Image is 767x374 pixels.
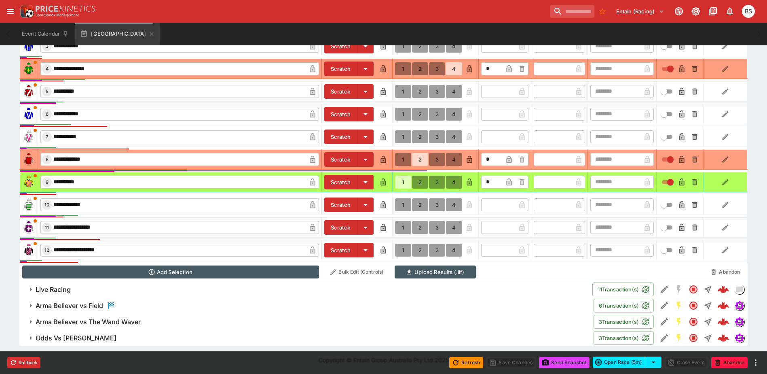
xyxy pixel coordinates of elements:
button: Scratch [324,198,357,212]
button: open drawer [3,4,18,19]
button: Arma Believer vs The Wand Waver [19,314,594,330]
button: 3 [429,176,445,189]
button: 2 [412,85,428,98]
button: Scratch [324,175,357,189]
button: 1 [395,176,411,189]
img: logo-cerberus--red.svg [718,332,729,344]
span: 3 [44,43,50,49]
button: 2 [412,40,428,53]
button: 3 [429,108,445,121]
button: SGM Enabled [672,314,686,329]
a: 3fce9303-0e0c-4aab-af99-79bf6a4b7905 [715,281,731,297]
button: Straight [701,331,715,345]
button: Upload Results (.lif) [395,266,476,278]
span: 10 [43,202,51,208]
button: 2 [412,108,428,121]
button: Brendan Scoble [740,2,757,20]
img: runner 9 [22,176,35,189]
img: liveracing [735,285,744,294]
button: 3 [429,85,445,98]
a: 847b0882-3537-41a5-9f1e-0cf3ee70ebfb [715,330,731,346]
span: 5 [44,89,50,94]
button: 2 [412,198,428,211]
button: Bulk Edit (Controls) [324,266,390,278]
button: 4 [446,176,462,189]
button: Abandon [706,266,745,278]
img: PriceKinetics Logo [18,3,34,19]
img: runner 7 [22,130,35,143]
button: Edit Detail [657,298,672,313]
button: 1 [395,153,411,166]
img: runner 6 [22,108,35,121]
button: SGM Enabled [672,331,686,345]
div: split button [593,357,661,368]
button: 3Transaction(s) [594,331,654,345]
span: 7 [44,134,50,140]
button: Scratch [324,220,357,235]
a: 30dc4ed1-4cf1-4a63-9ad6-5dd6c5749c4b [715,297,731,314]
button: Arma Believer vs Field [19,297,594,314]
button: 4 [446,85,462,98]
button: Odds Vs [PERSON_NAME] [19,330,594,346]
svg: Closed [689,317,698,327]
button: 2 [412,176,428,189]
img: simulator [735,301,744,310]
button: 3 [429,244,445,257]
button: 4 [446,62,462,75]
button: 2 [412,62,428,75]
h6: Arma Believer vs The Wand Waver [36,318,141,326]
img: PriceKinetics [36,6,95,12]
button: 1 [395,221,411,234]
button: Edit Detail [657,331,672,345]
button: 1 [395,62,411,75]
button: 1 [395,108,411,121]
span: 9 [44,179,50,185]
button: Documentation [706,4,720,19]
img: runner 11 [22,221,35,234]
button: Scratch [324,130,357,144]
img: runner 8 [22,153,35,166]
div: a32ee429-b16f-4839-8042-ab4718e42bfa [718,316,729,327]
button: 4 [446,221,462,234]
button: 4 [446,198,462,211]
button: Straight [701,314,715,329]
h6: Arma Believer vs Field [36,302,103,310]
img: runner 10 [22,198,35,211]
button: 3 [429,62,445,75]
button: 2 [412,221,428,234]
img: logo-cerberus--red.svg [718,316,729,327]
button: Closed [686,282,701,297]
button: Notifications [723,4,737,19]
button: select merge strategy [645,357,661,368]
span: 11 [43,225,51,230]
button: [GEOGRAPHIC_DATA] [75,23,160,45]
input: search [550,5,594,18]
button: Abandon [711,357,748,368]
button: 2 [412,153,428,166]
button: 3Transaction(s) [594,315,654,329]
button: 2 [412,244,428,257]
div: liveracing [735,285,744,294]
img: runner 3 [22,40,35,53]
button: 4 [446,153,462,166]
div: 847b0882-3537-41a5-9f1e-0cf3ee70ebfb [718,332,729,344]
div: 3fce9303-0e0c-4aab-af99-79bf6a4b7905 [718,284,729,295]
button: Scratch [324,39,357,53]
button: Rollback [7,357,40,368]
span: 12 [43,247,51,253]
img: simulator [735,334,744,342]
img: logo-cerberus--red.svg [718,284,729,295]
button: Refresh [449,357,483,368]
img: logo-cerberus--red.svg [718,300,729,311]
button: Live Racing [19,281,592,297]
svg: Closed [689,301,698,310]
img: Sportsbook Management [36,13,79,17]
img: runner 5 [22,85,35,98]
div: simulator [735,333,744,343]
button: Select Tenant [611,5,669,18]
svg: Closed [689,333,698,343]
span: 6 [44,111,50,117]
img: runner 12 [22,244,35,257]
svg: Closed [689,285,698,294]
button: 1 [395,198,411,211]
